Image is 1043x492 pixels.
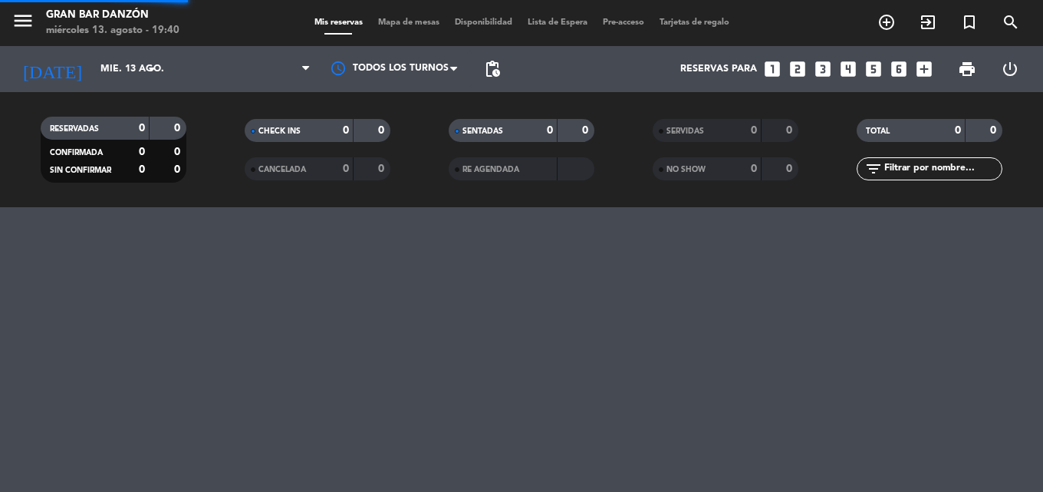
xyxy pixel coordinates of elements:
[139,147,145,157] strong: 0
[762,59,782,79] i: looks_one
[788,59,808,79] i: looks_two
[139,164,145,175] strong: 0
[786,163,795,174] strong: 0
[883,160,1002,177] input: Filtrar por nombre...
[343,125,349,136] strong: 0
[652,18,737,27] span: Tarjetas de regalo
[595,18,652,27] span: Pre-acceso
[378,125,387,136] strong: 0
[866,127,890,135] span: TOTAL
[582,125,591,136] strong: 0
[258,127,301,135] span: CHECK INS
[680,64,757,74] span: Reservas para
[838,59,858,79] i: looks_4
[50,167,111,174] span: SIN CONFIRMAR
[50,125,99,133] span: RESERVADAS
[378,163,387,174] strong: 0
[547,125,553,136] strong: 0
[462,127,503,135] span: SENTADAS
[12,9,35,32] i: menu
[666,166,706,173] span: NO SHOW
[520,18,595,27] span: Lista de Espera
[786,125,795,136] strong: 0
[343,163,349,174] strong: 0
[990,125,999,136] strong: 0
[447,18,520,27] span: Disponibilidad
[958,60,976,78] span: print
[483,60,502,78] span: pending_actions
[919,13,937,31] i: exit_to_app
[174,123,183,134] strong: 0
[960,13,979,31] i: turned_in_not
[1002,13,1020,31] i: search
[12,9,35,38] button: menu
[864,160,883,178] i: filter_list
[174,147,183,157] strong: 0
[143,60,161,78] i: arrow_drop_down
[813,59,833,79] i: looks_3
[370,18,447,27] span: Mapa de mesas
[174,164,183,175] strong: 0
[139,123,145,134] strong: 0
[12,52,93,86] i: [DATE]
[50,149,103,157] span: CONFIRMADA
[307,18,370,27] span: Mis reservas
[989,46,1031,92] div: LOG OUT
[666,127,704,135] span: SERVIDAS
[955,125,961,136] strong: 0
[914,59,934,79] i: add_box
[46,8,179,23] div: Gran Bar Danzón
[462,166,519,173] span: RE AGENDADA
[751,125,757,136] strong: 0
[1001,60,1019,78] i: power_settings_new
[46,23,179,38] div: miércoles 13. agosto - 19:40
[751,163,757,174] strong: 0
[877,13,896,31] i: add_circle_outline
[864,59,883,79] i: looks_5
[258,166,306,173] span: CANCELADA
[889,59,909,79] i: looks_6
